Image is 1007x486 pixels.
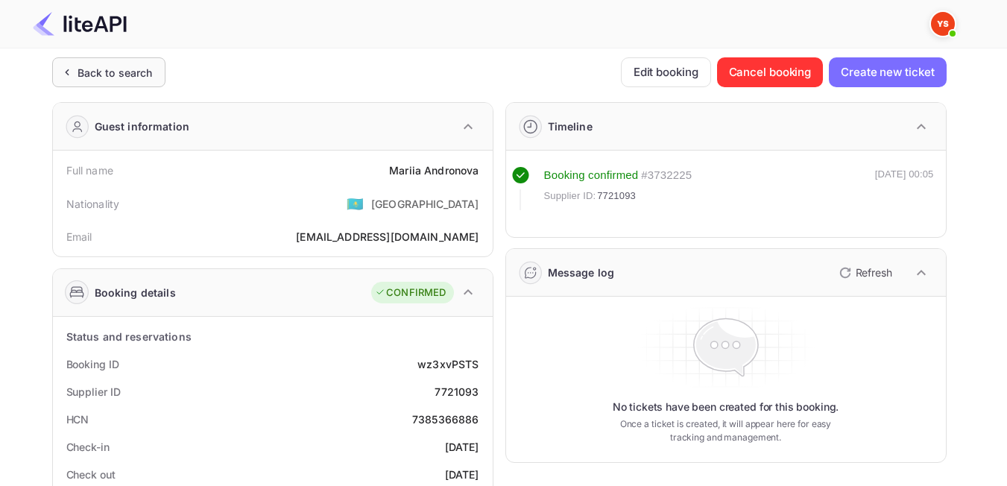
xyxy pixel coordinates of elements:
[66,196,120,212] div: Nationality
[597,189,636,203] span: 7721093
[856,265,892,280] p: Refresh
[412,411,479,427] div: 7385366886
[608,417,844,444] p: Once a ticket is created, it will appear here for easy tracking and management.
[389,162,479,178] div: Mariia Andronova
[375,285,446,300] div: CONFIRMED
[66,356,119,372] div: Booking ID
[829,57,946,87] button: Create new ticket
[548,265,615,280] div: Message log
[95,285,176,300] div: Booking details
[371,196,479,212] div: [GEOGRAPHIC_DATA]
[435,384,479,400] div: 7721093
[66,411,89,427] div: HCN
[66,439,110,455] div: Check-in
[544,189,596,203] span: Supplier ID:
[641,167,692,184] div: # 3732225
[95,119,190,134] div: Guest information
[66,329,192,344] div: Status and reservations
[347,190,364,217] span: United States
[66,384,121,400] div: Supplier ID
[875,167,934,210] div: [DATE] 00:05
[445,467,479,482] div: [DATE]
[66,162,113,178] div: Full name
[830,261,898,285] button: Refresh
[78,65,153,81] div: Back to search
[445,439,479,455] div: [DATE]
[33,12,127,36] img: LiteAPI Logo
[544,167,639,184] div: Booking confirmed
[548,119,593,134] div: Timeline
[931,12,955,36] img: Yandex Support
[621,57,711,87] button: Edit booking
[613,400,839,414] p: No tickets have been created for this booking.
[66,229,92,244] div: Email
[296,229,479,244] div: [EMAIL_ADDRESS][DOMAIN_NAME]
[717,57,824,87] button: Cancel booking
[66,467,116,482] div: Check out
[417,356,479,372] div: wz3xvPSTS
